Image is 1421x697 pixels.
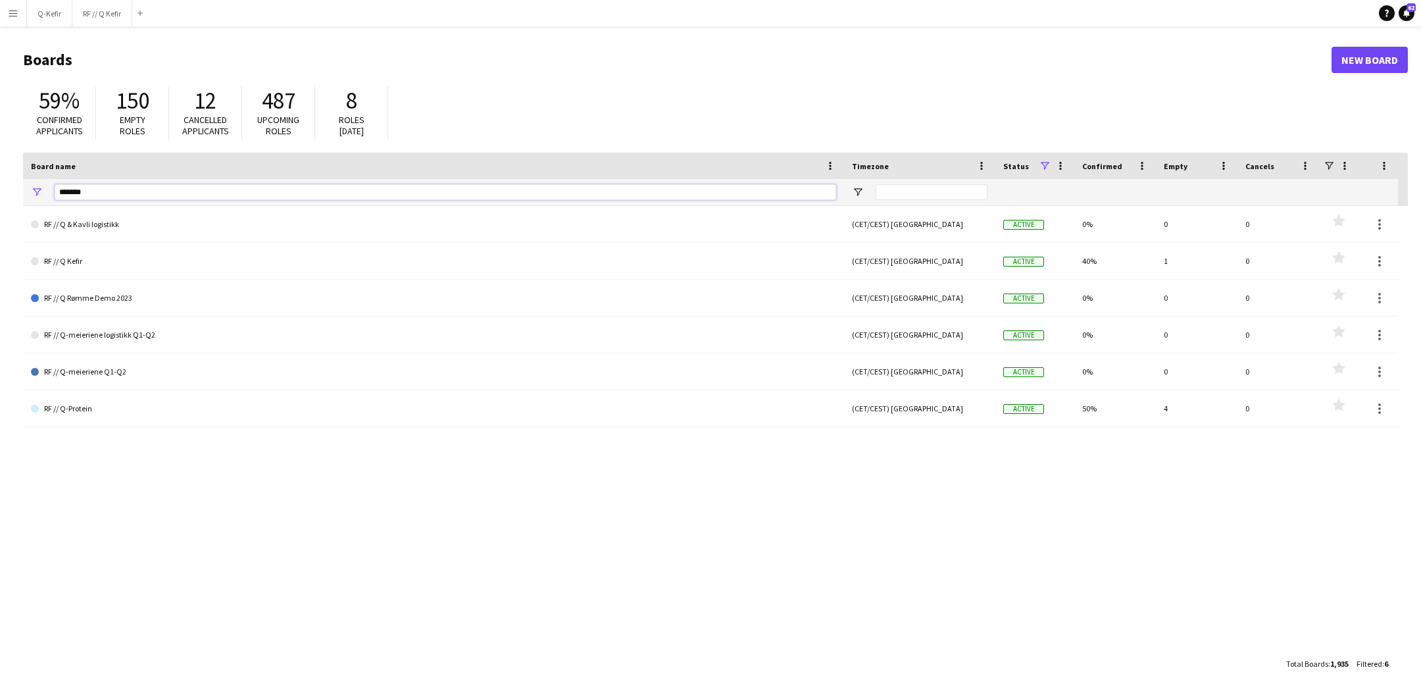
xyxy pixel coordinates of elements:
span: Status [1003,161,1029,171]
span: Confirmed [1082,161,1122,171]
div: (CET/CEST) [GEOGRAPHIC_DATA] [844,353,995,390]
div: 0 [1237,317,1319,353]
span: Cancelled applicants [182,114,229,137]
div: 0 [1156,280,1237,316]
a: RF // Q-meieriene Q1-Q2 [31,353,836,390]
div: 0% [1074,280,1156,316]
a: RF // Q & Kavli logistikk [31,206,836,243]
div: (CET/CEST) [GEOGRAPHIC_DATA] [844,390,995,426]
div: (CET/CEST) [GEOGRAPHIC_DATA] [844,243,995,279]
span: Active [1003,220,1044,230]
a: RF // Q-meieriene logistikk Q1-Q2 [31,317,836,353]
div: 0% [1074,206,1156,242]
span: 150 [116,86,149,115]
a: 62 [1399,5,1414,21]
button: Open Filter Menu [852,186,864,198]
div: 0 [1156,206,1237,242]
span: Active [1003,294,1044,303]
span: Upcoming roles [257,114,299,137]
span: 8 [346,86,357,115]
div: : [1357,651,1388,677]
span: Active [1003,367,1044,377]
span: Roles [DATE] [339,114,364,137]
span: 6 [1384,659,1388,669]
span: Empty [1164,161,1187,171]
span: Active [1003,330,1044,340]
div: (CET/CEST) [GEOGRAPHIC_DATA] [844,206,995,242]
div: 0% [1074,317,1156,353]
div: 0 [1237,243,1319,279]
a: New Board [1332,47,1408,73]
span: 487 [262,86,295,115]
div: 0 [1237,353,1319,390]
span: Empty roles [120,114,145,137]
div: 0% [1074,353,1156,390]
span: Board name [31,161,76,171]
div: 50% [1074,390,1156,426]
div: 40% [1074,243,1156,279]
span: 1,935 [1330,659,1349,669]
button: Q-Kefir [27,1,72,26]
h1: Boards [23,50,1332,70]
span: 12 [194,86,216,115]
div: 0 [1237,280,1319,316]
span: Cancels [1245,161,1274,171]
input: Board name Filter Input [55,184,836,200]
div: 0 [1156,353,1237,390]
div: 4 [1156,390,1237,426]
span: Timezone [852,161,889,171]
div: 0 [1237,206,1319,242]
button: Open Filter Menu [31,186,43,198]
div: 0 [1237,390,1319,426]
span: Total Boards [1286,659,1328,669]
span: 62 [1407,3,1416,12]
span: Active [1003,404,1044,414]
span: Filtered [1357,659,1382,669]
a: RF // Q-Protein [31,390,836,427]
button: RF // Q Kefir [72,1,132,26]
div: 1 [1156,243,1237,279]
div: (CET/CEST) [GEOGRAPHIC_DATA] [844,280,995,316]
span: Active [1003,257,1044,267]
span: 59% [39,86,80,115]
div: : [1286,651,1349,677]
div: (CET/CEST) [GEOGRAPHIC_DATA] [844,317,995,353]
span: Confirmed applicants [36,114,83,137]
a: RF // Q Rømme Demo 2023 [31,280,836,317]
a: RF // Q Kefir [31,243,836,280]
div: 0 [1156,317,1237,353]
input: Timezone Filter Input [876,184,987,200]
